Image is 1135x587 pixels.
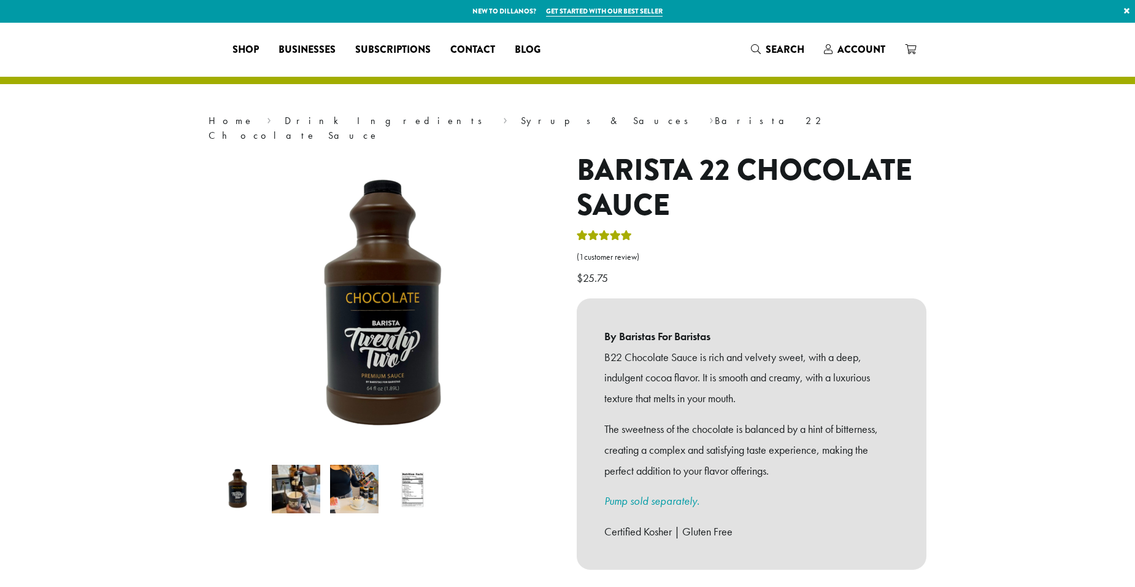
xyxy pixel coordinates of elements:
[604,419,899,481] p: The sweetness of the chocolate is balanced by a hint of bitterness, creating a complex and satisf...
[330,465,379,513] img: Barista 22 Chocolate Sauce - Image 3
[766,42,804,56] span: Search
[577,153,926,224] h1: Barista 22 Chocolate Sauce
[450,42,495,58] span: Contact
[267,109,271,128] span: ›
[230,153,537,460] img: Barista 22 Chocolate Sauce
[285,114,490,127] a: Drink Ingredients
[521,114,696,127] a: Syrups & Sauces
[604,326,899,347] b: By Baristas For Baristas
[577,271,611,285] bdi: 25.75
[209,114,254,127] a: Home
[577,251,926,263] a: (1customer review)
[604,521,899,542] p: Certified Kosher | Gluten Free
[579,252,584,262] span: 1
[233,42,259,58] span: Shop
[577,271,583,285] span: $
[515,42,541,58] span: Blog
[604,494,699,508] a: Pump sold separately.
[209,114,926,143] nav: Breadcrumb
[214,465,262,513] img: Barista 22 Chocolate Sauce
[272,465,320,513] img: Barista 22 Chocolate Sauce - Image 2
[355,42,431,58] span: Subscriptions
[503,109,507,128] span: ›
[837,42,885,56] span: Account
[223,40,269,60] a: Shop
[741,39,814,60] a: Search
[577,228,632,247] div: Rated 5.00 out of 5
[546,6,663,17] a: Get started with our best seller
[279,42,336,58] span: Businesses
[388,465,437,513] img: Barista 22 Chocolate Sauce - Image 4
[709,109,714,128] span: ›
[604,347,899,409] p: B22 Chocolate Sauce is rich and velvety sweet, with a deep, indulgent cocoa flavor. It is smooth ...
